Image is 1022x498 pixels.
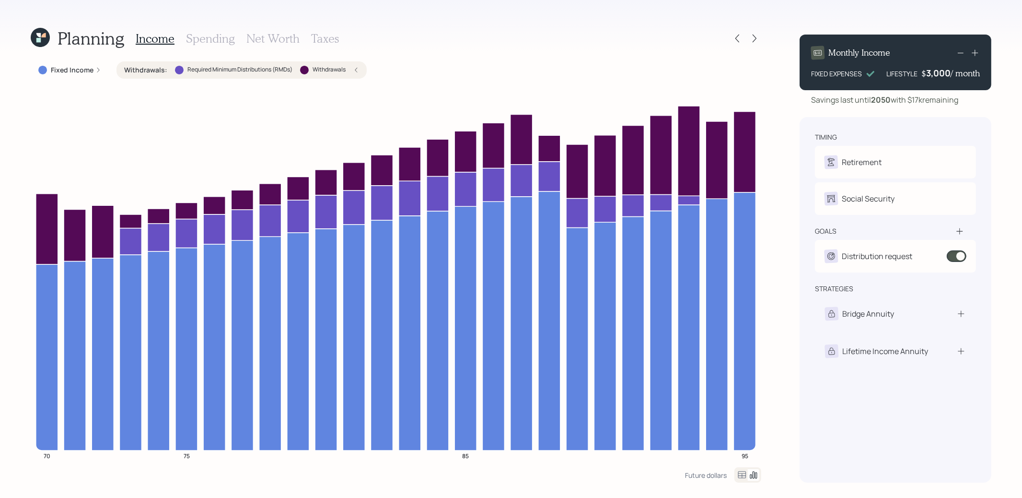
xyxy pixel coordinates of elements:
div: Bridge Annuity [842,308,894,320]
div: strategies [815,284,853,294]
div: timing [815,132,837,142]
tspan: 70 [44,452,50,460]
label: Withdrawals [313,66,346,74]
h4: Monthly Income [828,47,890,58]
b: 2050 [871,95,891,105]
div: Savings last until with $17k remaining [811,94,958,106]
h3: Net Worth [246,32,300,46]
h3: Income [136,32,174,46]
tspan: 75 [184,452,190,460]
h4: / month [951,68,980,79]
label: Fixed Income [51,65,93,75]
div: Distribution request [842,250,912,262]
tspan: 95 [742,452,748,460]
div: Social Security [842,193,894,204]
div: LIFESTYLE [886,69,917,79]
tspan: 85 [463,452,469,460]
div: 3,000 [926,67,951,79]
div: goals [815,226,836,236]
div: Lifetime Income Annuity [842,345,928,357]
h3: Spending [186,32,235,46]
h1: Planning [58,28,124,48]
h4: $ [921,68,926,79]
h3: Taxes [311,32,339,46]
div: Future dollars [685,471,727,480]
label: Required Minimum Distributions (RMDs) [187,66,292,74]
div: Retirement [842,156,882,168]
label: Withdrawals : [124,65,167,75]
div: FIXED EXPENSES [811,69,862,79]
